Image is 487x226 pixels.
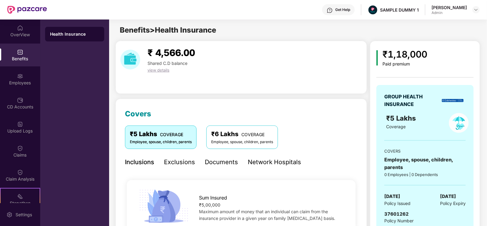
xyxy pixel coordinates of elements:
[120,50,140,69] img: download
[384,200,411,207] span: Policy Issued
[125,157,154,167] div: Inclusions
[6,212,12,218] img: svg+xml;base64,PHN2ZyBpZD0iU2V0dGluZy0yMHgyMCIgeG1sbnM9Imh0dHA6Ly93d3cudzMub3JnLzIwMDAvc3ZnIiB3aW...
[199,194,227,202] span: Sum Insured
[160,132,183,137] span: COVERAGE
[376,50,378,65] img: icon
[384,156,466,171] div: Employee, spouse, children, parents
[120,26,216,34] span: Benefits > Health Insurance
[383,62,428,67] div: Paid premium
[17,49,23,55] img: svg+xml;base64,PHN2ZyBpZD0iQmVuZWZpdHMiIHhtbG5zPSJodHRwOi8vd3d3LnczLm9yZy8yMDAwL3N2ZyIgd2lkdGg9Ij...
[130,129,192,139] div: ₹5 Lakhs
[137,188,191,225] img: icon
[199,209,336,221] span: Maximum amount of money that an individual can claim from the insurance provider in a given year ...
[14,212,34,218] div: Settings
[474,7,478,12] img: svg+xml;base64,PHN2ZyBpZD0iRHJvcGRvd24tMzJ4MzIiIHhtbG5zPSJodHRwOi8vd3d3LnczLm9yZy8yMDAwL3N2ZyIgd2...
[130,139,192,145] div: Employee, spouse, children, parents
[50,31,99,37] div: Health Insurance
[384,193,400,200] span: [DATE]
[440,193,456,200] span: [DATE]
[248,157,301,167] div: Network Hospitals
[148,61,187,66] span: Shared C.D balance
[449,113,469,133] img: policyIcon
[386,114,418,122] span: ₹5 Lakhs
[17,25,23,31] img: svg+xml;base64,PHN2ZyBpZD0iSG9tZSIgeG1sbnM9Imh0dHA6Ly93d3cudzMub3JnLzIwMDAvc3ZnIiB3aWR0aD0iMjAiIG...
[432,10,467,15] div: Admin
[440,200,466,207] span: Policy Expiry
[335,7,350,12] div: Get Help
[384,218,414,223] span: Policy Number
[17,121,23,127] img: svg+xml;base64,PHN2ZyBpZD0iVXBsb2FkX0xvZ3MiIGRhdGEtbmFtZT0iVXBsb2FkIExvZ3MiIHhtbG5zPSJodHRwOi8vd3...
[148,68,169,72] span: view details
[17,193,23,200] img: svg+xml;base64,PHN2ZyB4bWxucz0iaHR0cDovL3d3dy53My5vcmcvMjAwMC9zdmciIHdpZHRoPSIyMSIgaGVpZ2h0PSIyMC...
[199,202,346,208] div: ₹5,00,000
[383,47,428,62] div: ₹1,18,000
[327,7,333,13] img: svg+xml;base64,PHN2ZyBpZD0iSGVscC0zMngzMiIgeG1sbnM9Imh0dHA6Ly93d3cudzMub3JnLzIwMDAvc3ZnIiB3aWR0aD...
[384,211,409,217] span: 37601262
[384,171,466,178] div: 0 Employees | 0 Dependents
[384,93,438,108] div: GROUP HEALTH INSURANCE
[386,124,406,129] span: Coverage
[432,5,467,10] div: [PERSON_NAME]
[368,5,377,14] img: Pazcare_Alternative_logo-01-01.png
[211,139,273,145] div: Employee, spouse, children, parents
[211,129,273,139] div: ₹6 Lakhs
[380,7,419,13] div: SAMPLE DUMMY 1
[125,109,151,118] span: Covers
[148,47,195,58] span: ₹ 4,566.00
[384,148,466,154] div: COVERS
[1,200,40,206] div: Stepathon
[164,157,195,167] div: Exclusions
[17,73,23,79] img: svg+xml;base64,PHN2ZyBpZD0iRW1wbG95ZWVzIiB4bWxucz0iaHR0cDovL3d3dy53My5vcmcvMjAwMC9zdmciIHdpZHRoPS...
[17,145,23,151] img: svg+xml;base64,PHN2ZyBpZD0iQ2xhaW0iIHhtbG5zPSJodHRwOi8vd3d3LnczLm9yZy8yMDAwL3N2ZyIgd2lkdGg9IjIwIi...
[442,99,464,102] img: insurerLogo
[17,169,23,175] img: svg+xml;base64,PHN2ZyBpZD0iQ2xhaW0iIHhtbG5zPSJodHRwOi8vd3d3LnczLm9yZy8yMDAwL3N2ZyIgd2lkdGg9IjIwIi...
[17,97,23,103] img: svg+xml;base64,PHN2ZyBpZD0iQ0RfQWNjb3VudHMiIGRhdGEtbmFtZT0iQ0QgQWNjb3VudHMiIHhtbG5zPSJodHRwOi8vd3...
[241,132,265,137] span: COVERAGE
[205,157,238,167] div: Documents
[7,6,47,14] img: New Pazcare Logo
